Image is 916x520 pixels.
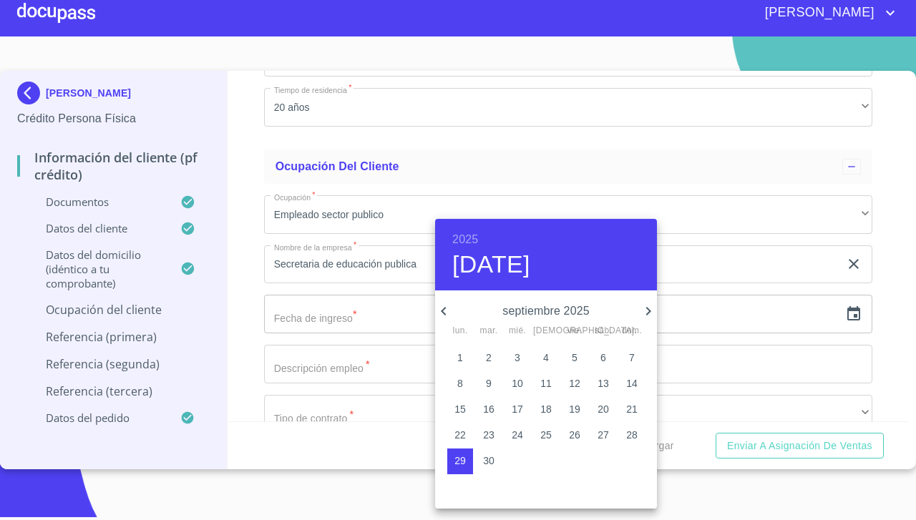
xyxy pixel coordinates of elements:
[452,230,478,250] button: 2025
[533,371,559,397] button: 11
[540,376,552,391] p: 11
[598,402,609,416] p: 20
[533,423,559,448] button: 25
[626,402,638,416] p: 21
[505,324,530,338] span: mié.
[600,350,606,365] p: 6
[590,397,616,423] button: 20
[512,376,523,391] p: 10
[483,402,494,416] p: 16
[452,303,640,320] p: septiembre 2025
[590,423,616,448] button: 27
[483,453,494,468] p: 30
[476,423,502,448] button: 23
[569,428,580,442] p: 26
[476,324,502,338] span: mar.
[619,345,645,371] button: 7
[476,371,502,397] button: 9
[457,376,463,391] p: 8
[626,428,638,442] p: 28
[533,397,559,423] button: 18
[515,350,520,365] p: 3
[569,402,580,416] p: 19
[540,428,552,442] p: 25
[447,423,473,448] button: 22
[562,397,588,423] button: 19
[452,250,530,280] button: [DATE]
[454,402,466,416] p: 15
[454,453,466,468] p: 29
[457,350,463,365] p: 1
[512,402,523,416] p: 17
[454,428,466,442] p: 22
[505,423,530,448] button: 24
[562,324,588,338] span: vie.
[569,376,580,391] p: 12
[447,324,473,338] span: lun.
[598,428,609,442] p: 27
[590,371,616,397] button: 13
[590,324,616,338] span: sáb.
[619,371,645,397] button: 14
[486,350,492,365] p: 2
[476,345,502,371] button: 2
[505,371,530,397] button: 10
[629,350,635,365] p: 7
[572,350,578,365] p: 5
[447,448,473,474] button: 29
[476,397,502,423] button: 16
[483,428,494,442] p: 23
[505,345,530,371] button: 3
[512,428,523,442] p: 24
[619,397,645,423] button: 21
[447,397,473,423] button: 15
[505,397,530,423] button: 17
[562,423,588,448] button: 26
[476,448,502,474] button: 30
[543,350,549,365] p: 4
[540,402,552,416] p: 18
[486,376,492,391] p: 9
[447,345,473,371] button: 1
[590,345,616,371] button: 6
[562,345,588,371] button: 5
[619,423,645,448] button: 28
[533,324,559,338] span: [DEMOGRAPHIC_DATA].
[447,371,473,397] button: 8
[562,371,588,397] button: 12
[619,324,645,338] span: dom.
[533,345,559,371] button: 4
[598,376,609,391] p: 13
[626,376,638,391] p: 14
